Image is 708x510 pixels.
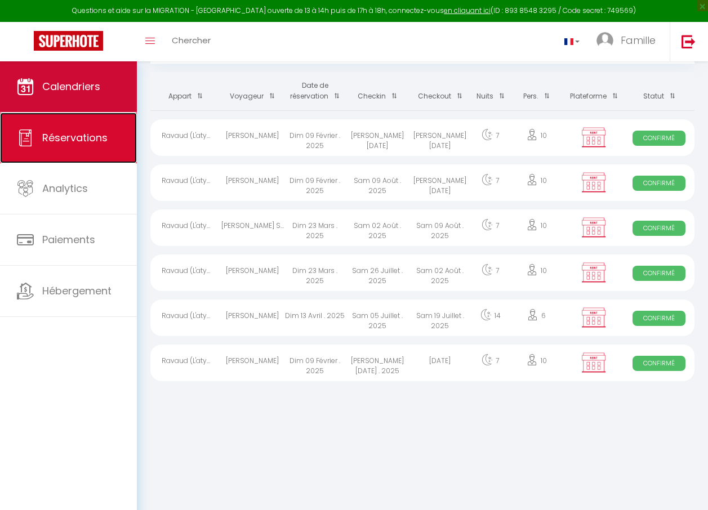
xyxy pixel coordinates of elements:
[564,72,624,110] th: Sort by channel
[624,72,694,110] th: Sort by status
[284,72,346,110] th: Sort by booking date
[588,22,670,61] a: ... Famille
[487,108,708,510] iframe: LiveChat chat widget
[471,72,510,110] th: Sort by nights
[682,34,696,48] img: logout
[510,72,564,110] th: Sort by people
[621,33,656,47] span: Famille
[42,284,112,298] span: Hébergement
[172,34,211,46] span: Chercher
[596,32,613,49] img: ...
[221,72,284,110] th: Sort by guest
[42,131,108,145] span: Réservations
[409,72,471,110] th: Sort by checkout
[163,22,219,61] a: Chercher
[42,181,88,195] span: Analytics
[42,79,100,93] span: Calendriers
[444,6,491,15] a: en cliquant ici
[346,72,409,110] th: Sort by checkin
[150,72,221,110] th: Sort by rentals
[42,232,95,247] span: Paiements
[34,31,103,51] img: Super Booking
